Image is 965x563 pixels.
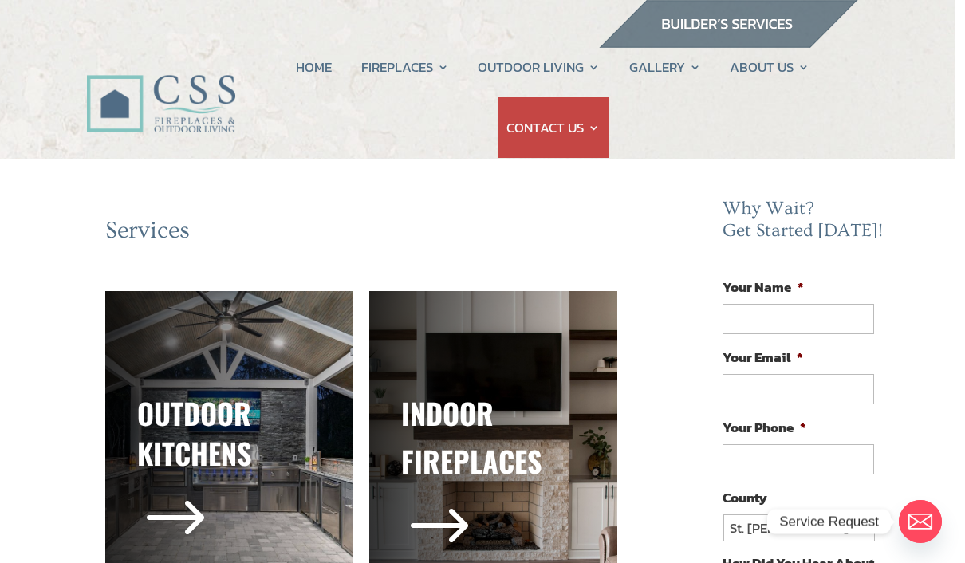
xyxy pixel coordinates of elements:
h3: fireplaces [401,441,585,489]
a: GALLERY [629,37,701,97]
a: OUTDOOR LIVING [478,37,600,97]
a: $ [137,538,214,559]
h2: Services [105,216,617,253]
h3: Outdoor Kitchens [137,393,321,482]
a: HOME [296,37,332,97]
span: $ [137,482,214,558]
h3: indoor [401,393,585,441]
a: Email [899,500,942,543]
a: CONTACT US [506,97,600,158]
label: County [723,489,767,506]
label: Your Email [723,348,803,366]
label: Your Name [723,278,804,296]
img: CSS Fireplaces & Outdoor Living (Formerly Construction Solutions & Supply)- Jacksonville Ormond B... [86,34,235,140]
h2: Why Wait? Get Started [DATE]! [723,198,887,250]
a: FIREPLACES [361,37,449,97]
a: ABOUT US [730,37,809,97]
label: Your Phone [723,419,806,436]
a: builder services construction supply [598,33,858,53]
